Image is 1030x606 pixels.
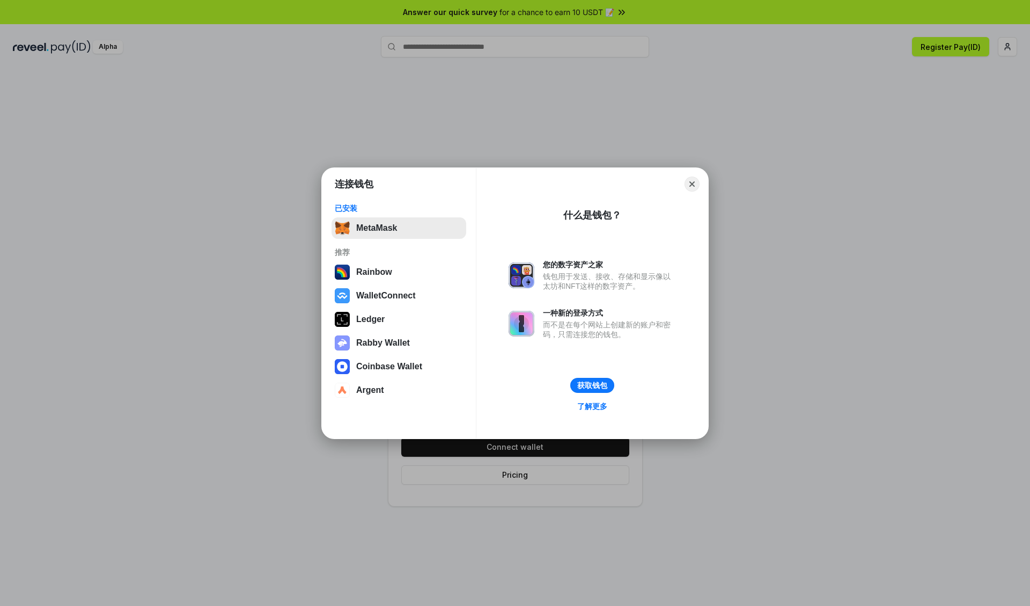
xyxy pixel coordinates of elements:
[356,315,385,324] div: Ledger
[335,359,350,374] img: svg+xml,%3Csvg%20width%3D%2228%22%20height%3D%2228%22%20viewBox%3D%220%200%2028%2028%22%20fill%3D...
[335,335,350,351] img: svg+xml,%3Csvg%20xmlns%3D%22http%3A%2F%2Fwww.w3.org%2F2000%2Fsvg%22%20fill%3D%22none%22%20viewBox...
[563,209,621,222] div: 什么是钱包？
[543,260,676,269] div: 您的数字资产之家
[509,262,534,288] img: svg+xml,%3Csvg%20xmlns%3D%22http%3A%2F%2Fwww.w3.org%2F2000%2Fsvg%22%20fill%3D%22none%22%20viewBox...
[332,379,466,401] button: Argent
[356,338,410,348] div: Rabby Wallet
[332,356,466,377] button: Coinbase Wallet
[356,362,422,371] div: Coinbase Wallet
[356,291,416,301] div: WalletConnect
[335,288,350,303] img: svg+xml,%3Csvg%20width%3D%2228%22%20height%3D%2228%22%20viewBox%3D%220%200%2028%2028%22%20fill%3D...
[335,247,463,257] div: 推荐
[570,378,614,393] button: 获取钱包
[332,285,466,306] button: WalletConnect
[356,267,392,277] div: Rainbow
[332,261,466,283] button: Rainbow
[335,178,373,191] h1: 连接钱包
[332,332,466,354] button: Rabby Wallet
[335,221,350,236] img: svg+xml,%3Csvg%20fill%3D%22none%22%20height%3D%2233%22%20viewBox%3D%220%200%2035%2033%22%20width%...
[356,223,397,233] div: MetaMask
[685,177,700,192] button: Close
[332,217,466,239] button: MetaMask
[577,381,607,390] div: 获取钱包
[335,383,350,398] img: svg+xml,%3Csvg%20width%3D%2228%22%20height%3D%2228%22%20viewBox%3D%220%200%2028%2028%22%20fill%3D...
[571,399,614,413] a: 了解更多
[335,312,350,327] img: svg+xml,%3Csvg%20xmlns%3D%22http%3A%2F%2Fwww.w3.org%2F2000%2Fsvg%22%20width%3D%2228%22%20height%3...
[543,272,676,291] div: 钱包用于发送、接收、存储和显示像以太坊和NFT这样的数字资产。
[577,401,607,411] div: 了解更多
[356,385,384,395] div: Argent
[335,265,350,280] img: svg+xml,%3Csvg%20width%3D%22120%22%20height%3D%22120%22%20viewBox%3D%220%200%20120%20120%22%20fil...
[543,320,676,339] div: 而不是在每个网站上创建新的账户和密码，只需连接您的钱包。
[509,311,534,337] img: svg+xml,%3Csvg%20xmlns%3D%22http%3A%2F%2Fwww.w3.org%2F2000%2Fsvg%22%20fill%3D%22none%22%20viewBox...
[335,203,463,213] div: 已安装
[332,309,466,330] button: Ledger
[543,308,676,318] div: 一种新的登录方式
